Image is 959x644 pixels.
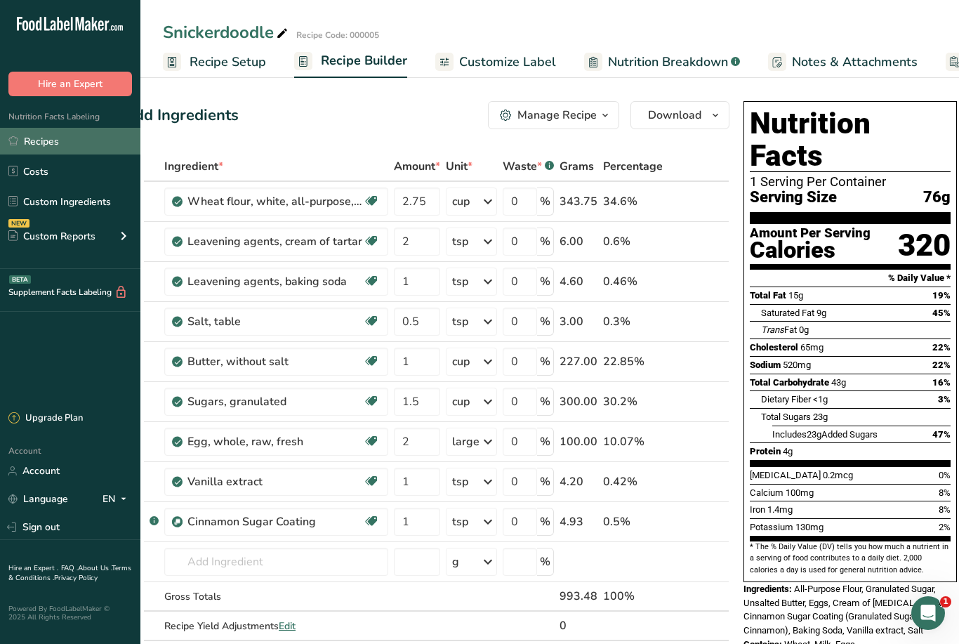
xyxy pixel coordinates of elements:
span: 22% [932,360,951,370]
span: 9g [816,308,826,318]
span: Serving Size [750,189,837,206]
iframe: Intercom live chat [911,596,945,630]
span: 0% [939,470,951,480]
span: 0g [799,324,809,335]
div: Wheat flour, white, all-purpose, self-rising, enriched [187,193,363,210]
span: 1 [940,596,951,607]
span: 100mg [786,487,814,498]
span: Recipe Setup [190,53,266,72]
span: Nutrition Breakdown [608,53,728,72]
div: Recipe Code: 000005 [296,29,379,41]
span: Includes Added Sugars [772,429,878,440]
div: Snickerdoodle [163,20,291,45]
span: Iron [750,504,765,515]
span: 45% [932,308,951,318]
div: Upgrade Plan [8,412,83,426]
div: Calories [750,240,871,261]
span: Total Carbohydrate [750,377,829,388]
div: NEW [8,219,29,228]
div: 100.00 [560,433,597,450]
div: 0.6% [603,233,663,250]
span: <1g [813,394,828,405]
div: Amount Per Serving [750,227,871,240]
div: 3.00 [560,313,597,330]
div: Salt, table [187,313,363,330]
span: Total Fat [750,290,786,301]
span: 8% [939,504,951,515]
div: 993.48 [560,588,597,605]
span: Ingredients: [743,584,792,594]
div: 6.00 [560,233,597,250]
button: Manage Recipe [488,101,619,129]
span: Sodium [750,360,781,370]
div: Butter, without salt [187,353,363,370]
div: Cinnamon Sugar Coating [187,513,363,530]
a: Notes & Attachments [768,46,918,78]
div: 0 [560,617,597,634]
section: * The % Daily Value (DV) tells you how much a nutrient in a serving of food contributes to a dail... [750,541,951,576]
a: Privacy Policy [54,573,98,583]
div: cup [452,353,470,370]
div: 100% [603,588,663,605]
div: 227.00 [560,353,597,370]
div: 4.93 [560,513,597,530]
span: 43g [831,377,846,388]
div: tsp [452,233,468,250]
img: Sub Recipe [172,517,183,527]
div: tsp [452,313,468,330]
div: Vanilla extract [187,473,363,490]
span: Customize Label [459,53,556,72]
div: 34.6% [603,193,663,210]
div: g [452,553,459,570]
span: Potassium [750,522,793,532]
span: Total Sugars [761,412,811,422]
div: tsp [452,273,468,290]
span: 0.2mcg [823,470,853,480]
div: Manage Recipe [517,107,597,124]
div: 0.42% [603,473,663,490]
a: Terms & Conditions . [8,563,131,583]
div: Recipe Yield Adjustments [164,619,388,633]
span: Calcium [750,487,783,498]
div: 30.2% [603,393,663,410]
span: Saturated Fat [761,308,814,318]
a: Nutrition Breakdown [584,46,740,78]
div: tsp [452,513,468,530]
div: 1 Serving Per Container [750,175,951,189]
span: 8% [939,487,951,498]
span: Unit [446,158,472,175]
h1: Nutrition Facts [750,107,951,172]
span: 3% [938,394,951,405]
span: 23g [813,412,828,422]
div: cup [452,393,470,410]
span: Recipe Builder [321,51,407,70]
span: Fat [761,324,797,335]
section: % Daily Value * [750,270,951,287]
div: 0.46% [603,273,663,290]
div: 10.07% [603,433,663,450]
div: Gross Totals [164,589,388,604]
div: tsp [452,473,468,490]
span: [MEDICAL_DATA] [750,470,821,480]
a: Recipe Setup [163,46,266,78]
span: Dietary Fiber [761,394,811,405]
span: 22% [932,342,951,353]
div: 4.20 [560,473,597,490]
button: Download [630,101,729,129]
span: Edit [279,619,296,633]
div: Sugars, granulated [187,393,363,410]
span: 520mg [783,360,811,370]
span: Grams [560,158,594,175]
span: 2% [939,522,951,532]
span: 47% [932,429,951,440]
span: 1.4mg [767,504,793,515]
div: Add Ingredients [124,104,239,127]
span: Notes & Attachments [792,53,918,72]
span: 15g [788,290,803,301]
span: Ingredient [164,158,223,175]
a: About Us . [78,563,112,573]
span: 4g [783,446,793,456]
span: 23g [807,429,821,440]
span: Percentage [603,158,663,175]
div: 320 [898,227,951,264]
